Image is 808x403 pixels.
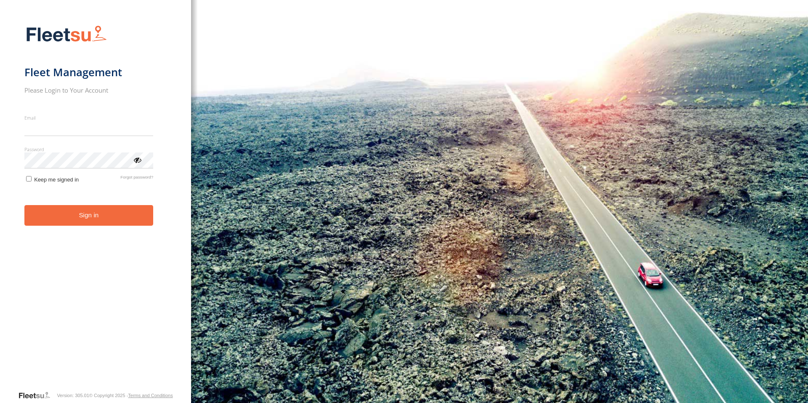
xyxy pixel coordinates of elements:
[120,175,153,183] a: Forgot password?
[34,176,79,183] span: Keep me signed in
[128,393,173,398] a: Terms and Conditions
[18,391,57,400] a: Visit our Website
[24,146,154,152] label: Password
[24,86,154,94] h2: Please Login to Your Account
[24,24,109,45] img: Fleetsu
[26,176,32,181] input: Keep me signed in
[89,393,173,398] div: © Copyright 2025 -
[57,393,89,398] div: Version: 305.01
[24,205,154,226] button: Sign in
[24,65,154,79] h1: Fleet Management
[133,155,141,164] div: ViewPassword
[24,20,167,390] form: main
[24,115,154,121] label: Email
